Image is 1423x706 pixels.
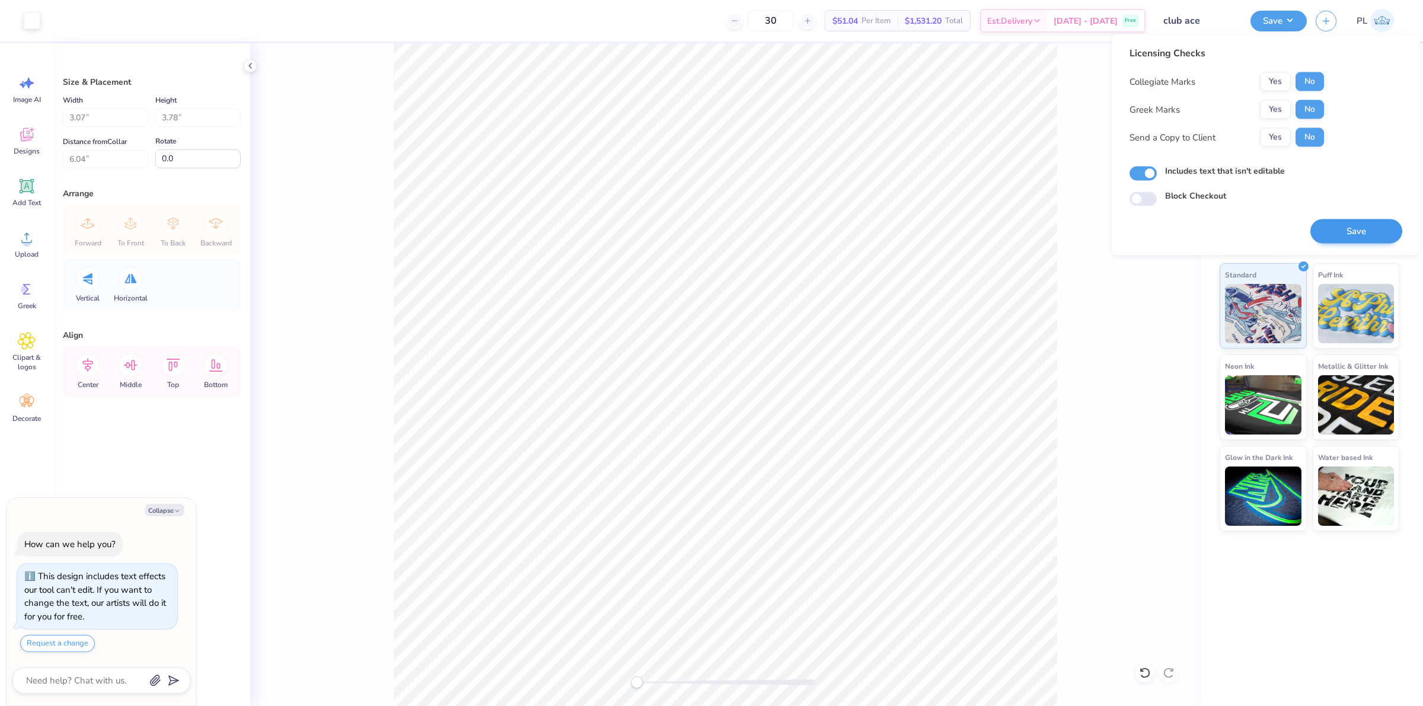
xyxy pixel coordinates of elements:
[862,15,891,27] span: Per Item
[1130,103,1180,116] div: Greek Marks
[1165,190,1226,202] label: Block Checkout
[204,380,228,389] span: Bottom
[1310,219,1402,244] button: Save
[1165,165,1285,177] label: Includes text that isn't editable
[1296,100,1324,119] button: No
[155,134,176,148] label: Rotate
[1318,284,1395,343] img: Puff Ink
[1296,128,1324,147] button: No
[18,301,36,311] span: Greek
[13,95,41,104] span: Image AI
[114,293,148,303] span: Horizontal
[167,380,179,389] span: Top
[1351,9,1399,33] a: PL
[1225,360,1254,372] span: Neon Ink
[1260,100,1291,119] button: Yes
[1318,269,1343,281] span: Puff Ink
[155,93,177,107] label: Height
[1318,360,1388,372] span: Metallic & Glitter Ink
[1370,9,1394,33] img: Pamela Lois Reyes
[24,570,166,622] div: This design includes text effects our tool can't edit. If you want to change the text, our artist...
[1225,269,1256,281] span: Standard
[1318,451,1373,464] span: Water based Ink
[1318,375,1395,435] img: Metallic & Glitter Ink
[1250,11,1307,31] button: Save
[63,187,241,200] div: Arrange
[63,93,83,107] label: Width
[987,15,1032,27] span: Est. Delivery
[1260,72,1291,91] button: Yes
[120,380,142,389] span: Middle
[1130,46,1324,60] div: Licensing Checks
[945,15,963,27] span: Total
[1125,17,1136,25] span: Free
[1154,9,1242,33] input: Untitled Design
[63,135,127,149] label: Distance from Collar
[832,15,858,27] span: $51.04
[12,414,41,423] span: Decorate
[63,76,241,88] div: Size & Placement
[63,329,241,341] div: Align
[1225,284,1301,343] img: Standard
[748,10,794,31] input: – –
[1296,72,1324,91] button: No
[1054,15,1118,27] span: [DATE] - [DATE]
[1357,14,1367,28] span: PL
[905,15,942,27] span: $1,531.20
[1130,75,1195,88] div: Collegiate Marks
[76,293,100,303] span: Vertical
[631,676,643,688] div: Accessibility label
[14,146,40,156] span: Designs
[7,353,46,372] span: Clipart & logos
[78,380,98,389] span: Center
[1225,451,1293,464] span: Glow in the Dark Ink
[145,504,184,516] button: Collapse
[12,198,41,207] span: Add Text
[1225,467,1301,526] img: Glow in the Dark Ink
[20,635,95,652] button: Request a change
[1318,467,1395,526] img: Water based Ink
[1260,128,1291,147] button: Yes
[24,538,116,550] div: How can we help you?
[1130,130,1215,144] div: Send a Copy to Client
[1225,375,1301,435] img: Neon Ink
[15,250,39,259] span: Upload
